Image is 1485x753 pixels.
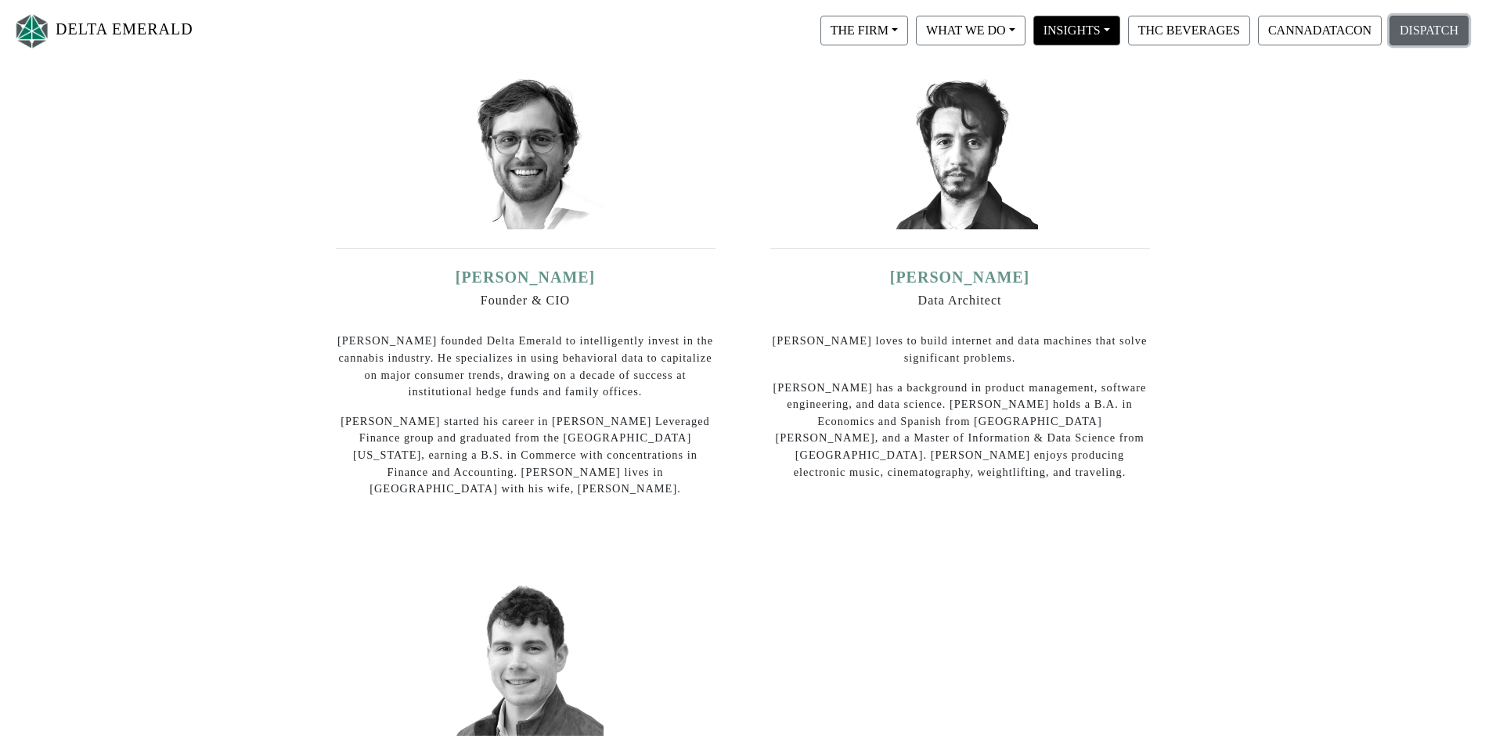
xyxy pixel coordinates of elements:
img: Logo [13,10,52,52]
h6: Founder & CIO [336,293,715,308]
a: [PERSON_NAME] [890,268,1030,286]
button: DISPATCH [1389,16,1469,45]
button: CANNADATACON [1258,16,1382,45]
p: [PERSON_NAME] founded Delta Emerald to intelligently invest in the cannabis industry. He speciali... [336,333,715,400]
a: DELTA EMERALD [13,6,193,56]
img: david [881,73,1038,229]
a: DISPATCH [1386,23,1472,36]
button: THE FIRM [820,16,908,45]
h6: Data Architect [770,293,1150,308]
button: WHAT WE DO [916,16,1025,45]
a: [PERSON_NAME] [456,268,596,286]
p: [PERSON_NAME] has a background in product management, software engineering, and data science. [PE... [770,380,1150,481]
img: mike [447,579,604,736]
img: ian [447,73,604,229]
a: THC BEVERAGES [1124,23,1254,36]
button: THC BEVERAGES [1128,16,1250,45]
button: INSIGHTS [1033,16,1120,45]
p: [PERSON_NAME] started his career in [PERSON_NAME] Leveraged Finance group and graduated from the ... [336,413,715,498]
a: CANNADATACON [1254,23,1386,36]
p: [PERSON_NAME] loves to build internet and data machines that solve significant problems. [770,333,1150,366]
